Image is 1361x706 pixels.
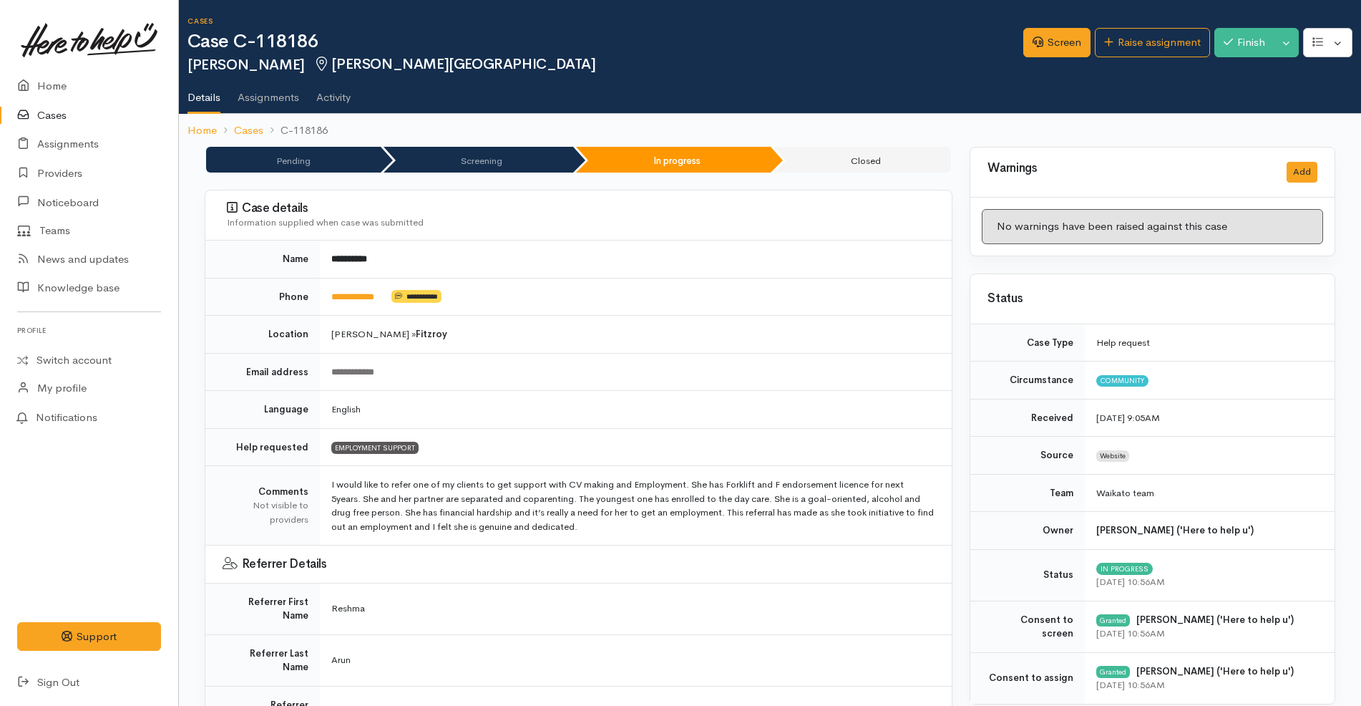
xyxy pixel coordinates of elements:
[17,622,161,652] button: Support
[1214,28,1274,57] button: Finish
[187,57,1023,73] h2: [PERSON_NAME]
[1085,324,1335,362] td: Help request
[238,72,299,112] a: Assignments
[384,147,572,173] li: Screening
[320,391,952,429] td: English
[187,72,220,114] a: Details
[17,321,161,340] h6: Profile
[1096,487,1154,499] span: Waikato team
[1096,614,1130,626] div: Granted
[970,399,1085,437] td: Received
[205,583,320,634] td: Referrer First Name
[331,654,351,666] span: Arun
[205,353,320,391] td: Email address
[1096,412,1160,424] time: [DATE] 9:05AM
[205,428,320,466] td: Help requested
[313,55,596,73] span: [PERSON_NAME][GEOGRAPHIC_DATA]
[316,72,351,112] a: Activity
[970,362,1085,400] td: Circumstance
[987,292,1317,306] h3: Status
[331,602,365,614] span: Reshma
[970,437,1085,475] td: Source
[970,324,1085,362] td: Case Type
[205,278,320,316] td: Phone
[1136,665,1294,677] b: [PERSON_NAME] ('Here to help u')
[187,32,1023,52] h1: Case C-118186
[1096,627,1317,641] div: [DATE] 10:56AM
[205,241,320,278] td: Name
[320,466,952,546] td: I would like to refer one of my clients to get support with CV making and Employment. She has For...
[970,601,1085,652] td: Consent to screen
[206,147,381,173] li: Pending
[331,442,419,453] span: EMPLOYMENT SUPPORT
[223,557,935,571] h3: Referrer Details
[234,122,263,139] a: Cases
[1096,678,1317,692] div: [DATE] 10:56AM
[1287,162,1317,183] button: Add
[205,634,320,686] td: Referrer Last Name
[187,17,1023,25] h6: Cases
[970,474,1085,512] td: Team
[987,162,1269,175] h3: Warnings
[179,114,1361,148] nav: breadcrumb
[1096,575,1317,589] div: [DATE] 10:56AM
[1096,666,1130,677] div: Granted
[205,466,320,546] td: Comments
[774,147,951,173] li: Closed
[227,216,935,230] div: Information supplied when case was submitted
[1096,450,1129,462] span: Website
[416,328,447,340] b: Fitzroy
[263,122,328,139] li: C-118186
[1136,614,1294,626] b: [PERSON_NAME] ('Here to help u')
[982,209,1323,244] div: No warnings have been raised against this case
[1023,28,1091,57] a: Screen
[1096,524,1254,536] b: [PERSON_NAME] ('Here to help u')
[1096,375,1148,387] span: Community
[187,122,217,139] a: Home
[970,549,1085,601] td: Status
[223,498,308,526] div: Not visible to providers
[1095,28,1210,57] a: Raise assignment
[576,147,771,173] li: In progress
[205,391,320,429] td: Language
[331,328,447,340] span: [PERSON_NAME] »
[227,201,935,216] h3: Case details
[205,316,320,354] td: Location
[970,512,1085,550] td: Owner
[1096,563,1153,574] span: In progress
[970,652,1085,704] td: Consent to assign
